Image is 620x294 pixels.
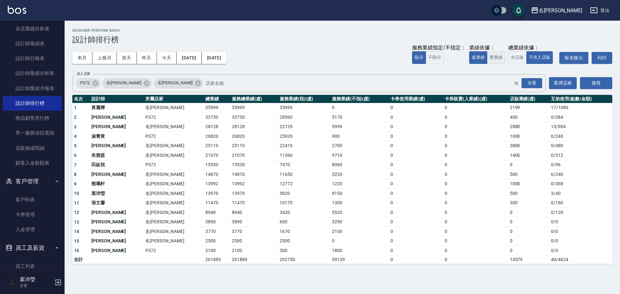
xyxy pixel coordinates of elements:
td: 26820 [204,132,230,141]
td: 900 [330,132,389,141]
td: 3290 [330,217,389,227]
td: 11470 [230,198,278,208]
td: 1670 [278,227,330,237]
th: 名次 [72,95,90,103]
td: 10170 [278,198,330,208]
a: 設計師業績表 [3,36,62,51]
a: 報表匯出 [559,52,588,64]
td: 28560 [278,113,330,122]
td: 2500 [204,236,230,246]
td: 名[PERSON_NAME] [144,141,204,151]
td: 0 [443,103,508,113]
td: 15530 [230,160,278,170]
td: PS72 [144,113,204,122]
a: 店販抽成明細 [3,141,62,156]
td: 11470 [204,198,230,208]
div: 名[PERSON_NAME] [102,78,152,88]
td: 300 [278,246,330,256]
td: 2100 [330,227,389,237]
td: 1400 [508,151,550,160]
td: 17 / 1080 [549,103,612,113]
td: 0 [508,208,550,218]
td: 11360 [278,151,330,160]
td: 13 / 904 [549,122,612,132]
img: Logo [8,6,26,14]
td: 5820 [278,189,330,198]
span: 3 [74,124,77,129]
td: 6 / 240 [549,170,612,179]
td: 25920 [278,132,330,141]
a: 單一服務項目查詢 [3,126,62,140]
td: 0 [443,122,508,132]
td: 名[PERSON_NAME] [144,198,204,208]
button: 搜尋 [580,77,612,89]
td: 1600 [508,132,550,141]
a: 設計師業績分析表 [3,66,62,81]
td: 0 [443,198,508,208]
th: 服務業績(指)(虛) [278,95,330,103]
td: 0 [443,255,508,264]
td: 261889 [204,255,230,264]
td: 59139 [330,255,389,264]
td: 3890 [204,217,230,227]
td: 9710 [330,151,389,160]
td: 1800 [330,246,389,256]
td: 0 [508,236,550,246]
a: 商品銷售排行榜 [3,111,62,126]
td: 7470 [278,160,330,170]
td: 0 [330,103,389,113]
td: 2700 [330,141,389,151]
div: 業績依據： [469,45,505,51]
td: 名[PERSON_NAME] [144,236,204,246]
button: 選擇店家 [549,77,577,89]
td: 葉沛瑩 [90,189,144,198]
td: 名[PERSON_NAME] [144,103,204,113]
td: 8060 [330,160,389,170]
td: 名[PERSON_NAME] [144,189,204,198]
td: 400 [508,113,550,122]
span: 14 [74,229,79,234]
span: 10 [74,191,79,196]
td: 300 [508,198,550,208]
td: 3220 [330,170,389,179]
td: 淑菁黃 [90,132,144,141]
td: 1220 [330,179,389,189]
td: 25110 [230,141,278,151]
td: 500 [508,170,550,179]
td: 0 [389,113,443,122]
td: 261889 [230,255,278,264]
h5: 葉沛瑩 [20,276,53,283]
td: [PERSON_NAME] [90,217,144,227]
td: 5520 [330,208,389,218]
td: 0 [389,236,443,246]
button: 含店販 [508,51,526,64]
td: 22410 [278,141,330,151]
button: 今天 [157,52,177,64]
td: 33730 [230,113,278,122]
td: PS72 [144,132,204,141]
td: 13970 [230,189,278,198]
td: 15530 [204,160,230,170]
td: 2500 [278,236,330,246]
input: 店家名稱 [204,77,525,89]
a: 卡券管理 [3,207,62,222]
td: 0 [389,141,443,151]
td: 28128 [204,122,230,132]
td: 0 [389,227,443,237]
a: 設計師日報表 [3,51,62,66]
td: PS72 [144,246,204,256]
td: 名[PERSON_NAME] [144,179,204,189]
td: 朱雅莛 [90,151,144,160]
td: 名[PERSON_NAME] [144,151,204,160]
td: 8150 [330,189,389,198]
h3: 設計師排行榜 [72,35,612,44]
button: 不顯示 [426,51,444,64]
button: 虛業績 [469,51,487,64]
td: 202750 [278,255,330,264]
td: 0 [389,179,443,189]
td: 5170 [330,113,389,122]
td: 2500 [230,236,278,246]
button: Clear [512,79,521,88]
td: 14870 [204,170,230,179]
td: 0 [443,113,508,122]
